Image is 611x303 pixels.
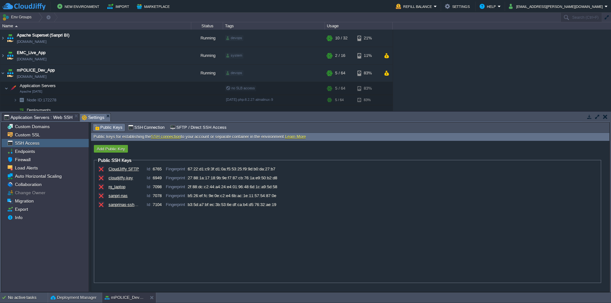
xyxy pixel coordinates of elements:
div: Running [191,65,223,82]
button: Help [480,3,498,10]
span: SFTP / Direct SSH Access [170,124,226,131]
img: AMDAwAAAACH5BAEAAAAALAAAAAABAAEAAAICRAEAOw== [6,47,15,64]
div: Tags [223,22,325,30]
div: 7078 [140,193,166,198]
span: SSH Connection [128,124,165,131]
div: rg_laptop [109,184,140,189]
span: Fingerprint : [166,184,188,189]
div: sanprinas-sshkey [109,202,140,207]
a: Info [14,215,24,220]
span: Fingerprint : [166,202,188,207]
img: AMDAwAAAACH5BAEAAAAALAAAAAABAAEAAAICRAEAOw== [9,82,18,95]
span: Collaboration [14,182,43,187]
button: Add Public Key [95,146,127,152]
div: 5 / 64 [335,82,345,95]
button: New Environment [57,3,101,10]
button: Import [107,3,131,10]
a: Learn More [285,134,306,139]
a: Migration [14,198,35,204]
div: b3:5d:a7:bf:ec:3b:53:6e:df:ca:b4:d5:76:32:ae:19 [166,202,276,207]
span: Settings [82,114,104,121]
div: Running [191,47,223,64]
button: Refill Balance [396,3,434,10]
span: Export [14,206,29,212]
a: Application ServersApache [DATE] [19,83,57,88]
div: 7104 [140,202,166,207]
button: mPOLICE_Dev_App [105,294,145,301]
a: EMC_Live_App [17,50,46,56]
div: 2f:88:dc:c2:44:a4:24:e4:01:96:48:6d:1c:a9:5d:58 [166,184,277,189]
div: b5:26:ef:fc:9e:0e:c2:e4:6b:ac:1e:11:57:54:87:0e [166,193,276,198]
div: cloudjiffy-key [109,176,140,180]
span: Id : [147,176,153,180]
img: AMDAwAAAACH5BAEAAAAALAAAAAABAAEAAAICRAEAOw== [4,82,8,95]
a: mPOLICE_Dev_App [17,67,55,73]
div: 11% [357,47,378,64]
img: AMDAwAAAACH5BAEAAAAALAAAAAABAAEAAAICRAEAOw== [17,95,26,105]
img: AMDAwAAAACH5BAEAAAAALAAAAAABAAEAAAICRAEAOw== [13,105,17,115]
button: Settings [445,3,472,10]
span: 172278 [26,97,57,103]
img: AMDAwAAAACH5BAEAAAAALAAAAAABAAEAAAICRAEAOw== [0,47,5,64]
a: Node ID:172278 [26,97,57,103]
div: 6765 [140,167,166,171]
span: Application Servers : Web SSH [4,114,73,121]
div: 6949 [140,176,166,180]
button: Marketplace [137,3,172,10]
div: CloudJiffy SFTP [109,167,140,171]
div: 27:88:1a:17:18:9b:9e:f7:87:cb:76:1a:e9:50:b2:d8 [166,176,277,180]
a: Auto Horizontal Scaling [14,173,63,179]
img: AMDAwAAAACH5BAEAAAAALAAAAAABAAEAAAICRAEAOw== [0,30,5,47]
a: Apache Superset (Sanpri BI) [17,32,69,38]
div: Usage [325,22,392,30]
span: Fingerprint : [166,193,188,198]
div: sanpri-nas [109,193,140,198]
span: Id : [147,167,153,171]
a: Endpoints [14,148,36,154]
button: Deployment Manager [51,294,96,301]
div: devops [225,70,243,76]
span: Custom SSL [14,132,41,138]
a: Custom Domains [14,124,51,129]
span: Fingerprint : [166,167,188,171]
a: Change Owner [14,190,46,196]
div: 5 / 64 [335,95,344,105]
div: Running [191,30,223,47]
span: Apache [DATE] [20,90,42,93]
span: Id : [147,193,153,198]
div: No active tasks [8,293,48,303]
div: 2 / 16 [335,47,345,64]
div: Status [192,22,223,30]
span: Application Servers [19,83,57,88]
span: SSH Access [14,140,40,146]
span: Id : [147,184,153,189]
div: devops [225,35,243,41]
span: Public Keys [94,124,123,131]
span: Public SSH Keys [98,158,131,163]
img: AMDAwAAAACH5BAEAAAAALAAAAAABAAEAAAICRAEAOw== [17,105,26,115]
span: Deployments [26,107,52,113]
a: Load Alerts [14,165,39,171]
img: AMDAwAAAACH5BAEAAAAALAAAAAABAAEAAAICRAEAOw== [6,65,15,82]
div: 5 / 64 [335,65,345,82]
div: 83% [357,65,378,82]
button: [EMAIL_ADDRESS][PERSON_NAME][DOMAIN_NAME] [509,3,605,10]
div: Name [1,22,191,30]
img: AMDAwAAAACH5BAEAAAAALAAAAAABAAEAAAICRAEAOw== [15,25,18,27]
img: CloudJiffy [2,3,46,10]
span: no SLB access [226,86,255,90]
div: 83% [357,82,378,95]
span: Node ID: [27,98,43,102]
iframe: chat widget [584,278,605,297]
a: [DOMAIN_NAME] [17,56,46,62]
span: Fingerprint : [166,176,188,180]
